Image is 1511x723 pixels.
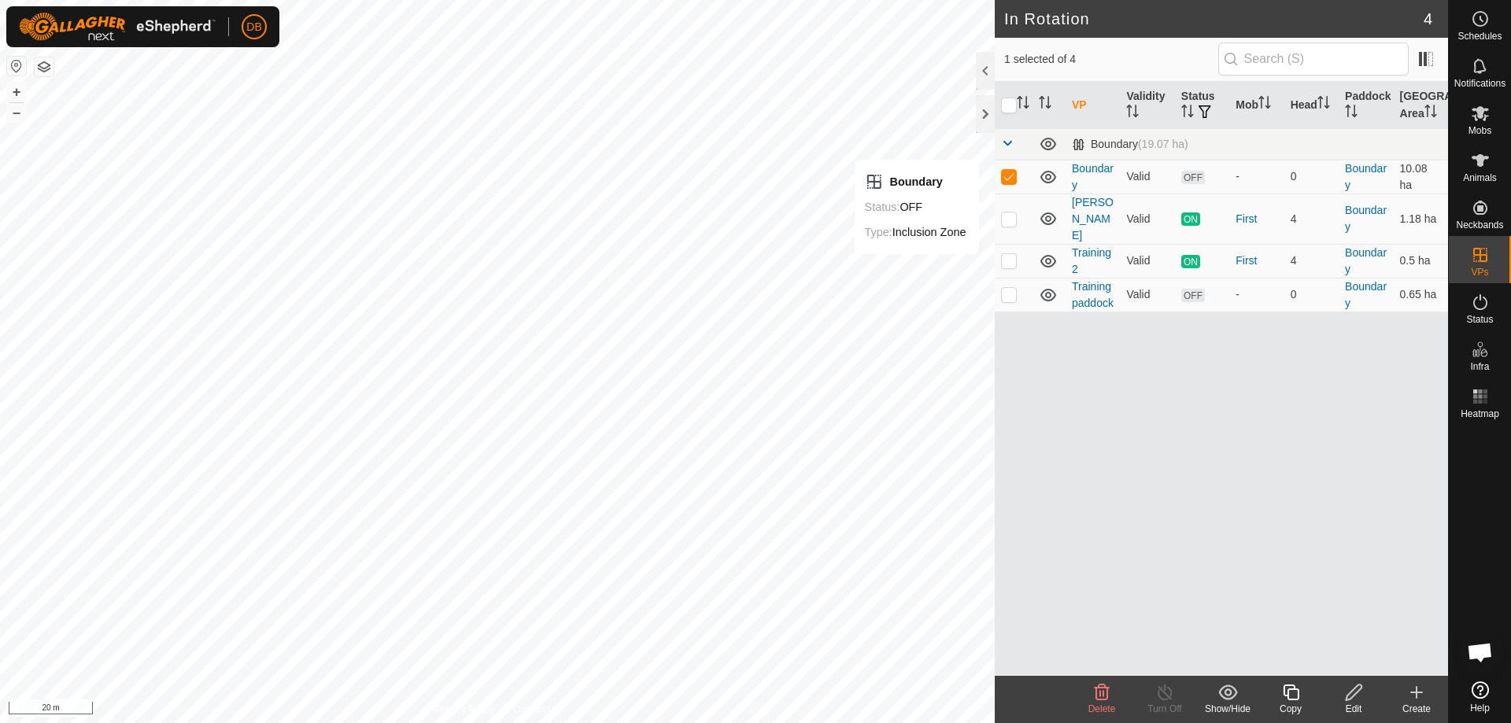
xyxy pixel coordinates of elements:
p-sorticon: Activate to sort [1017,98,1029,111]
td: 0 [1284,278,1339,312]
th: VP [1066,82,1120,129]
th: Status [1175,82,1229,129]
button: + [7,83,26,101]
span: Status [1466,315,1493,324]
a: Boundary [1345,204,1387,233]
th: Validity [1120,82,1174,129]
span: (19.07 ha) [1138,138,1188,150]
a: Boundary [1345,162,1387,191]
span: Delete [1088,703,1116,714]
button: Map Layers [35,57,54,76]
div: Boundary [865,172,966,191]
td: Valid [1120,244,1174,278]
td: 1.18 ha [1394,194,1448,244]
span: Heatmap [1461,409,1499,419]
span: Neckbands [1456,220,1503,230]
div: First [1236,211,1277,227]
td: Valid [1120,194,1174,244]
div: Create [1385,702,1448,716]
th: [GEOGRAPHIC_DATA] Area [1394,82,1448,129]
div: - [1236,286,1277,303]
td: 0.65 ha [1394,278,1448,312]
p-sorticon: Activate to sort [1317,98,1330,111]
span: Notifications [1454,79,1505,88]
button: Reset Map [7,57,26,76]
p-sorticon: Activate to sort [1345,107,1358,120]
button: – [7,103,26,122]
span: VPs [1471,267,1488,277]
div: Inclusion Zone [865,223,966,242]
span: 4 [1424,7,1432,31]
th: Paddock [1339,82,1393,129]
a: Boundary [1072,162,1114,191]
td: 4 [1284,194,1339,244]
span: Animals [1463,173,1497,183]
td: 0.5 ha [1394,244,1448,278]
label: Status: [865,201,900,213]
span: OFF [1181,171,1205,184]
span: ON [1181,212,1200,226]
div: Edit [1322,702,1385,716]
p-sorticon: Activate to sort [1258,98,1271,111]
a: Boundary [1345,246,1387,275]
span: Help [1470,703,1490,713]
p-sorticon: Activate to sort [1181,107,1194,120]
div: Show/Hide [1196,702,1259,716]
span: OFF [1181,289,1205,302]
p-sorticon: Activate to sort [1039,98,1051,111]
h2: In Rotation [1004,9,1424,28]
div: Boundary [1072,138,1188,151]
span: ON [1181,255,1200,268]
th: Head [1284,82,1339,129]
a: Help [1449,675,1511,719]
span: 1 selected of 4 [1004,51,1218,68]
img: Gallagher Logo [19,13,216,41]
p-sorticon: Activate to sort [1126,107,1139,120]
a: Privacy Policy [435,703,494,717]
td: Valid [1120,160,1174,194]
span: Mobs [1469,126,1491,135]
div: OFF [865,197,966,216]
th: Mob [1229,82,1284,129]
div: Copy [1259,702,1322,716]
td: Valid [1120,278,1174,312]
a: Contact Us [513,703,560,717]
label: Type: [865,226,892,238]
div: Turn Off [1133,702,1196,716]
div: First [1236,253,1277,269]
input: Search (S) [1218,42,1409,76]
span: Schedules [1457,31,1502,41]
div: Open chat [1457,629,1504,676]
td: 0 [1284,160,1339,194]
a: Training paddock [1072,280,1114,309]
a: Boundary [1345,280,1387,309]
td: 10.08 ha [1394,160,1448,194]
p-sorticon: Activate to sort [1424,107,1437,120]
td: 4 [1284,244,1339,278]
a: [PERSON_NAME] [1072,196,1114,242]
div: - [1236,168,1277,185]
a: Training 2 [1072,246,1111,275]
span: Infra [1470,362,1489,371]
span: DB [246,19,261,35]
